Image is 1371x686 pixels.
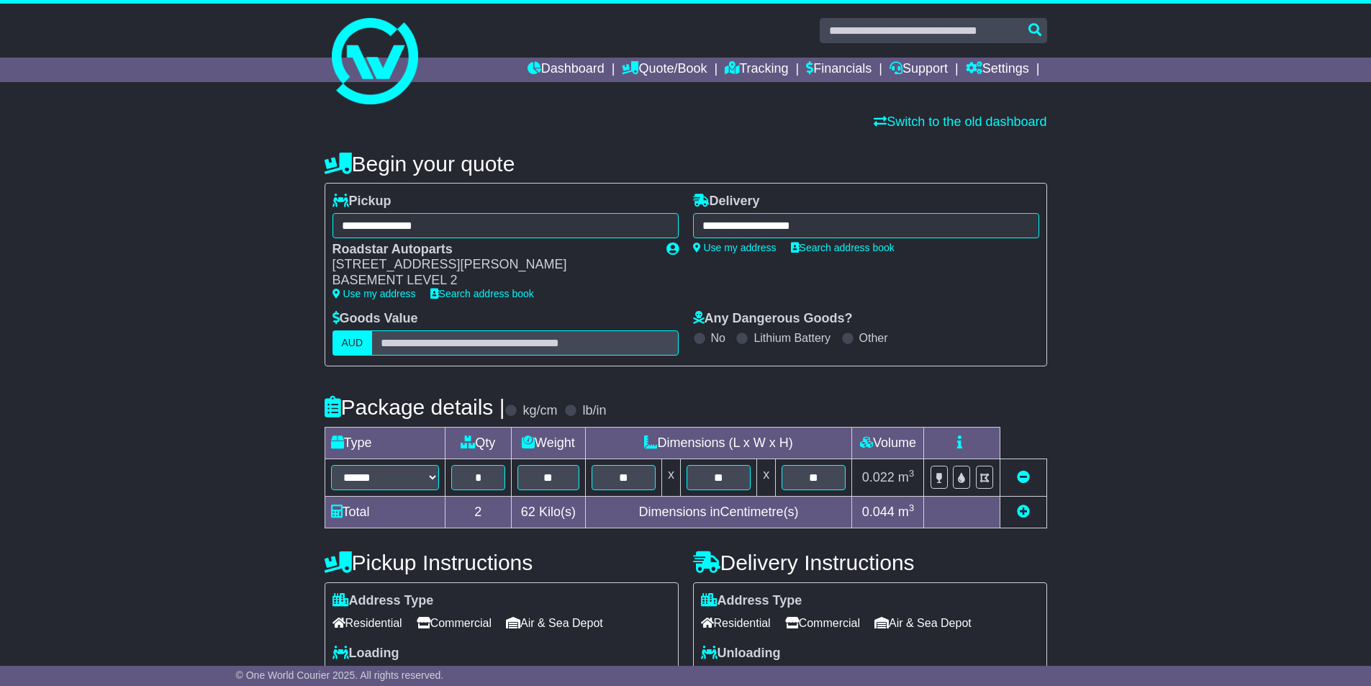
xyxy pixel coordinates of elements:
[512,427,586,459] td: Weight
[325,427,445,459] td: Type
[711,331,725,345] label: No
[325,152,1047,176] h4: Begin your quote
[332,311,418,327] label: Goods Value
[693,242,777,253] a: Use my address
[332,288,416,299] a: Use my address
[898,470,915,484] span: m
[585,427,852,459] td: Dimensions (L x W x H)
[661,459,680,496] td: x
[512,496,586,528] td: Kilo(s)
[862,470,895,484] span: 0.022
[236,669,444,681] span: © One World Courier 2025. All rights reserved.
[874,114,1046,129] a: Switch to the old dashboard
[332,612,402,634] span: Residential
[966,58,1029,82] a: Settings
[332,273,652,289] div: BASEMENT LEVEL 2
[701,646,781,662] label: Unloading
[791,242,895,253] a: Search address book
[693,194,760,209] label: Delivery
[909,468,915,479] sup: 3
[325,395,505,419] h4: Package details |
[874,612,972,634] span: Air & Sea Depot
[862,505,895,519] span: 0.044
[693,551,1047,574] h4: Delivery Instructions
[332,330,373,356] label: AUD
[332,257,652,273] div: [STREET_ADDRESS][PERSON_NAME]
[445,427,512,459] td: Qty
[806,58,872,82] a: Financials
[582,403,606,419] label: lb/in
[852,427,924,459] td: Volume
[898,505,915,519] span: m
[701,612,771,634] span: Residential
[859,331,888,345] label: Other
[909,502,915,513] sup: 3
[693,311,853,327] label: Any Dangerous Goods?
[585,496,852,528] td: Dimensions in Centimetre(s)
[506,612,603,634] span: Air & Sea Depot
[754,331,831,345] label: Lithium Battery
[622,58,707,82] a: Quote/Book
[1017,470,1030,484] a: Remove this item
[445,496,512,528] td: 2
[332,194,392,209] label: Pickup
[785,612,860,634] span: Commercial
[890,58,948,82] a: Support
[521,505,535,519] span: 62
[430,288,534,299] a: Search address book
[528,58,605,82] a: Dashboard
[332,242,652,258] div: Roadstar Autoparts
[522,403,557,419] label: kg/cm
[325,496,445,528] td: Total
[332,646,399,662] label: Loading
[725,58,788,82] a: Tracking
[325,551,679,574] h4: Pickup Instructions
[417,612,492,634] span: Commercial
[1017,505,1030,519] a: Add new item
[332,593,434,609] label: Address Type
[757,459,776,496] td: x
[701,593,802,609] label: Address Type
